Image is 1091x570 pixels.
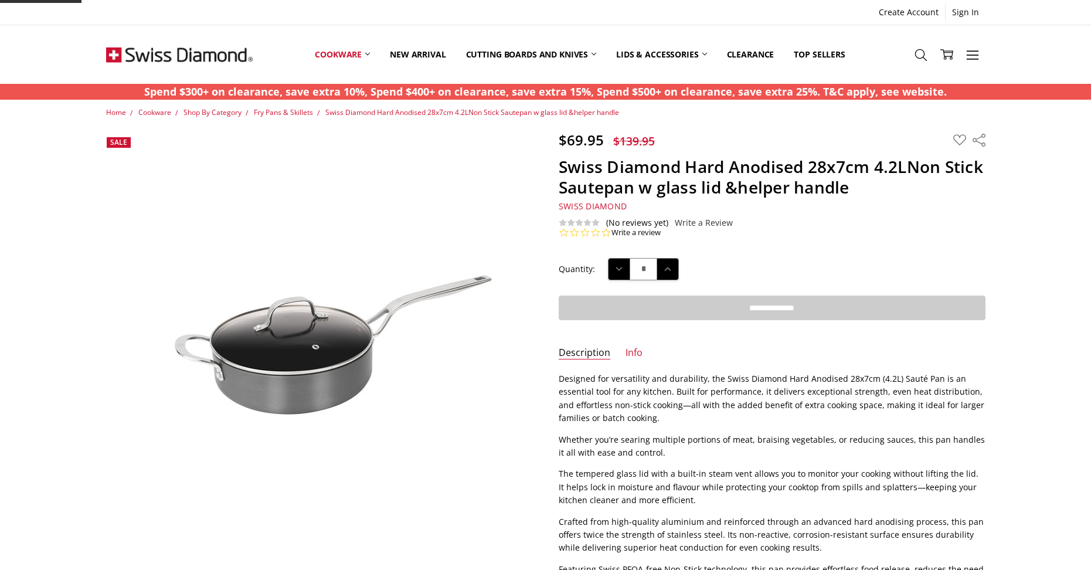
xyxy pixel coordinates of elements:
span: Swiss Diamond [559,201,627,212]
span: (No reviews yet) [606,218,668,228]
span: Sale [110,137,127,147]
img: Free Shipping On Every Order [106,25,253,84]
a: Create Account [872,4,945,21]
a: Fry Pans & Skillets [254,107,313,117]
p: Designed for versatility and durability, the Swiss Diamond Hard Anodised 28x7cm (4.2L) Sauté Pan ... [559,372,985,425]
p: The tempered glass lid with a built-in steam vent allows you to monitor your cooking without lift... [559,467,985,507]
a: Description [559,347,610,360]
a: Lids & Accessories [606,28,716,80]
a: Swiss Diamond Hard Anodised 28x7cm 4.2LNon Stick Sautepan w glass lid &helper handle [325,107,619,117]
a: Shop By Category [183,107,242,117]
span: $139.95 [613,133,655,149]
p: Crafted from high-quality aluminium and reinforced through an advanced hard anodising process, th... [559,515,985,555]
a: Top Sellers [784,28,855,80]
a: Cutting boards and knives [456,28,607,80]
a: Cookware [305,28,380,80]
h1: Swiss Diamond Hard Anodised 28x7cm 4.2LNon Stick Sautepan w glass lid &helper handle [559,157,985,198]
a: Info [626,347,643,360]
span: $69.95 [559,130,604,150]
a: Clearance [717,28,784,80]
p: Spend $300+ on clearance, save extra 10%, Spend $400+ on clearance, save extra 15%, Spend $500+ o... [144,84,947,100]
a: Home [106,107,126,117]
p: Whether you’re searing multiple portions of meat, braising vegetables, or reducing sauces, this p... [559,433,985,460]
a: Write a Review [675,218,733,228]
a: New arrival [380,28,456,80]
label: Quantity: [559,263,595,276]
a: Sign In [946,4,985,21]
a: Cookware [138,107,171,117]
a: Write a review [611,228,661,238]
